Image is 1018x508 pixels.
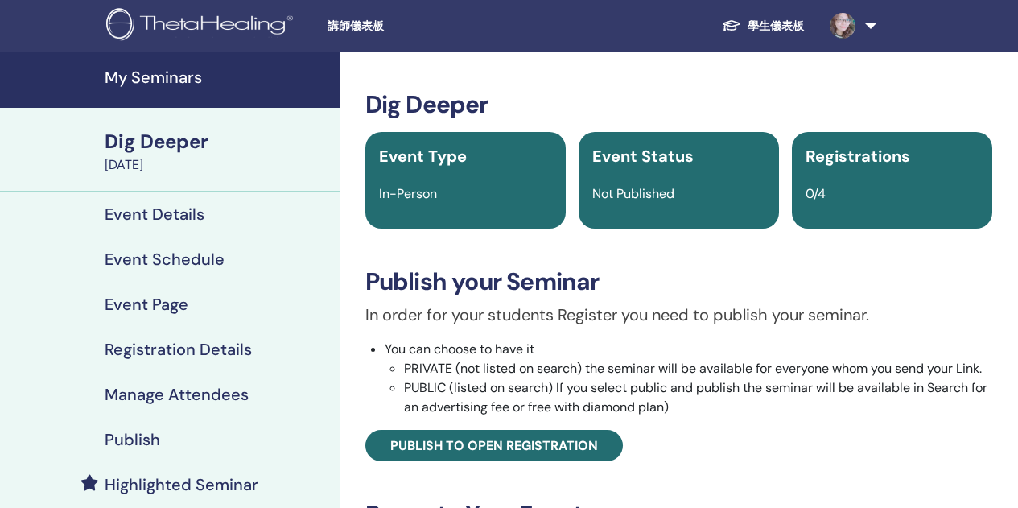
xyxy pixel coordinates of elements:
[105,250,225,269] h4: Event Schedule
[385,340,992,417] li: You can choose to have it
[105,385,249,404] h4: Manage Attendees
[806,185,826,202] span: 0/4
[365,267,992,296] h3: Publish your Seminar
[592,146,694,167] span: Event Status
[365,90,992,119] h3: Dig Deeper
[95,128,340,175] a: Dig Deeper[DATE]
[105,68,330,87] h4: My Seminars
[106,8,299,44] img: logo.png
[830,13,855,39] img: default.jpg
[328,19,384,32] font: 講師儀表板
[806,146,910,167] span: Registrations
[105,204,204,224] h4: Event Details
[105,430,160,449] h4: Publish
[105,475,258,494] h4: Highlighted Seminar
[404,378,992,417] li: PUBLIC (listed on search) If you select public and publish the seminar will be available in Searc...
[592,185,674,202] span: Not Published
[722,19,741,32] img: graduation-cap-white.svg
[365,430,623,461] a: Publish to open registration
[404,359,992,378] li: PRIVATE (not listed on search) the seminar will be available for everyone whom you send your Link.
[105,295,188,314] h4: Event Page
[105,340,252,359] h4: Registration Details
[709,10,817,41] a: 學生儀表板
[390,437,598,454] span: Publish to open registration
[105,128,330,155] div: Dig Deeper
[365,303,992,327] p: In order for your students Register you need to publish your seminar.
[748,19,804,33] font: 學生儀表板
[379,146,467,167] span: Event Type
[379,185,437,202] span: In-Person
[105,155,330,175] div: [DATE]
